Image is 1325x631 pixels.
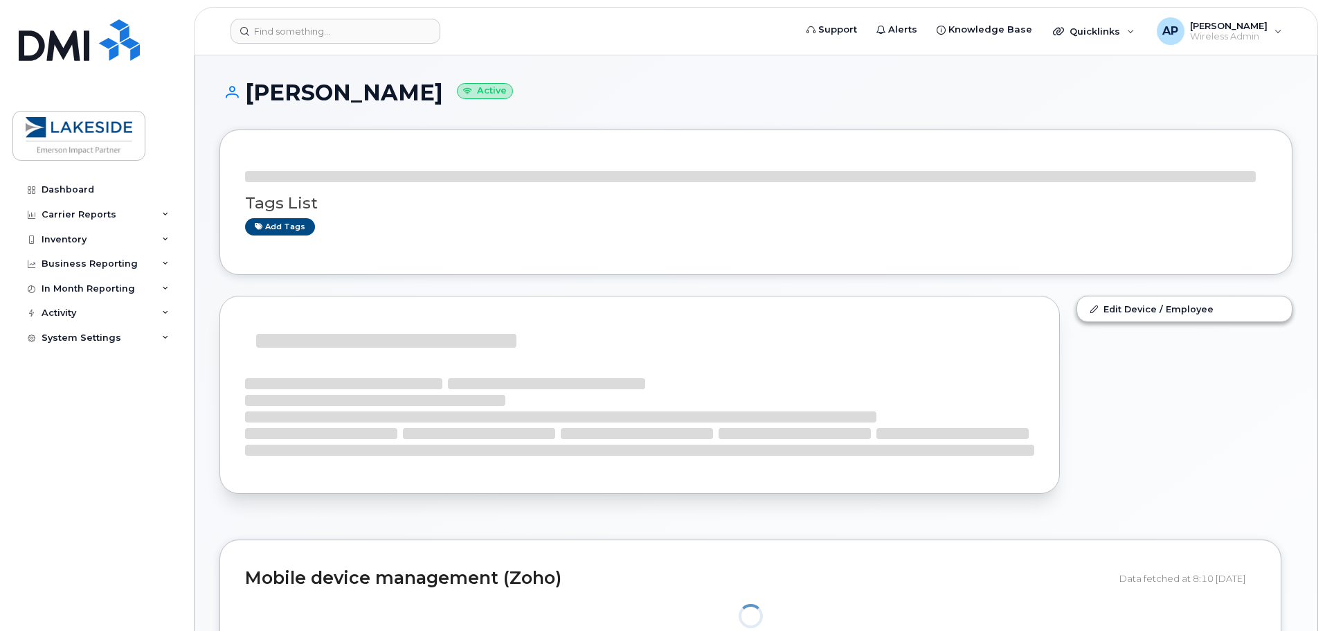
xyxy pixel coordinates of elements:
a: Add tags [245,218,315,235]
div: Data fetched at 8:10 [DATE] [1119,565,1256,592]
h1: [PERSON_NAME] [219,80,1292,105]
h2: Mobile device management (Zoho) [245,569,1109,588]
h3: Tags List [245,195,1267,212]
small: Active [457,83,513,99]
a: Edit Device / Employee [1077,296,1292,321]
